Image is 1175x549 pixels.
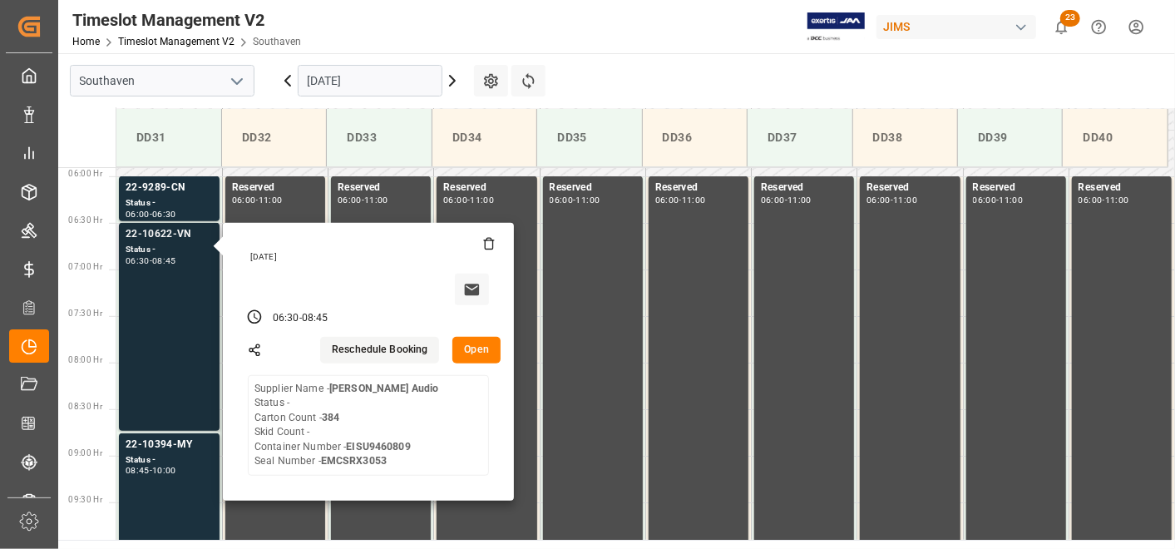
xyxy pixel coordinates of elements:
[1079,180,1165,196] div: Reserved
[452,337,501,364] button: Open
[807,12,865,42] img: Exertis%20JAM%20-%20Email%20Logo.jpg_1722504956.jpg
[72,7,301,32] div: Timeslot Management V2
[576,196,600,204] div: 11:00
[443,196,467,204] div: 06:00
[973,180,1059,196] div: Reserved
[876,11,1043,42] button: JIMS
[150,210,152,218] div: -
[340,122,417,153] div: DD33
[68,402,102,411] span: 08:30 Hr
[152,467,176,474] div: 10:00
[130,122,208,153] div: DD31
[126,467,150,474] div: 08:45
[321,455,387,467] b: EMCSRX3053
[126,180,213,196] div: 22-9289-CN
[761,122,838,153] div: DD37
[152,210,176,218] div: 06:30
[1079,196,1103,204] div: 06:00
[299,311,302,326] div: -
[346,441,410,453] b: EISU9460809
[68,309,102,318] span: 07:30 Hr
[259,196,283,204] div: 11:00
[1043,8,1080,46] button: show 23 new notifications
[1000,196,1024,204] div: 11:00
[996,196,999,204] div: -
[232,196,256,204] div: 06:00
[876,15,1036,39] div: JIMS
[68,215,102,225] span: 06:30 Hr
[338,180,424,196] div: Reserved
[761,180,847,196] div: Reserved
[656,122,733,153] div: DD36
[68,262,102,271] span: 07:00 Hr
[362,196,364,204] div: -
[443,180,530,196] div: Reserved
[1060,10,1080,27] span: 23
[866,196,891,204] div: 06:00
[320,337,439,364] button: Reschedule Booking
[1103,196,1105,204] div: -
[126,243,213,257] div: Status -
[761,196,785,204] div: 06:00
[256,196,259,204] div: -
[68,495,102,504] span: 09:30 Hr
[329,383,439,394] b: [PERSON_NAME] Audio
[224,68,249,94] button: open menu
[126,437,213,453] div: 22-10394-MY
[364,196,388,204] div: 11:00
[118,36,235,47] a: Timeslot Management V2
[68,448,102,457] span: 09:00 Hr
[866,180,953,196] div: Reserved
[785,196,787,204] div: -
[467,196,470,204] div: -
[550,180,636,196] div: Reserved
[126,196,213,210] div: Status -
[893,196,917,204] div: 11:00
[298,65,442,96] input: DD-MM-YYYY
[470,196,494,204] div: 11:00
[338,196,362,204] div: 06:00
[1076,122,1154,153] div: DD40
[322,412,339,423] b: 384
[244,251,496,263] div: [DATE]
[550,196,574,204] div: 06:00
[72,36,100,47] a: Home
[126,226,213,243] div: 22-10622-VN
[550,122,628,153] div: DD35
[787,196,812,204] div: 11:00
[68,355,102,364] span: 08:00 Hr
[273,311,299,326] div: 06:30
[235,122,313,153] div: DD32
[655,180,742,196] div: Reserved
[655,196,679,204] div: 06:00
[150,467,152,474] div: -
[971,122,1049,153] div: DD39
[866,122,944,153] div: DD38
[679,196,682,204] div: -
[302,311,328,326] div: 08:45
[682,196,706,204] div: 11:00
[70,65,254,96] input: Type to search/select
[68,169,102,178] span: 06:00 Hr
[573,196,575,204] div: -
[891,196,893,204] div: -
[1105,196,1129,204] div: 11:00
[254,382,438,469] div: Supplier Name - Status - Carton Count - Skid Count - Container Number - Seal Number -
[126,453,213,467] div: Status -
[152,257,176,265] div: 08:45
[126,210,150,218] div: 06:00
[1080,8,1118,46] button: Help Center
[232,180,318,196] div: Reserved
[973,196,997,204] div: 06:00
[150,257,152,265] div: -
[126,257,150,265] div: 06:30
[446,122,523,153] div: DD34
